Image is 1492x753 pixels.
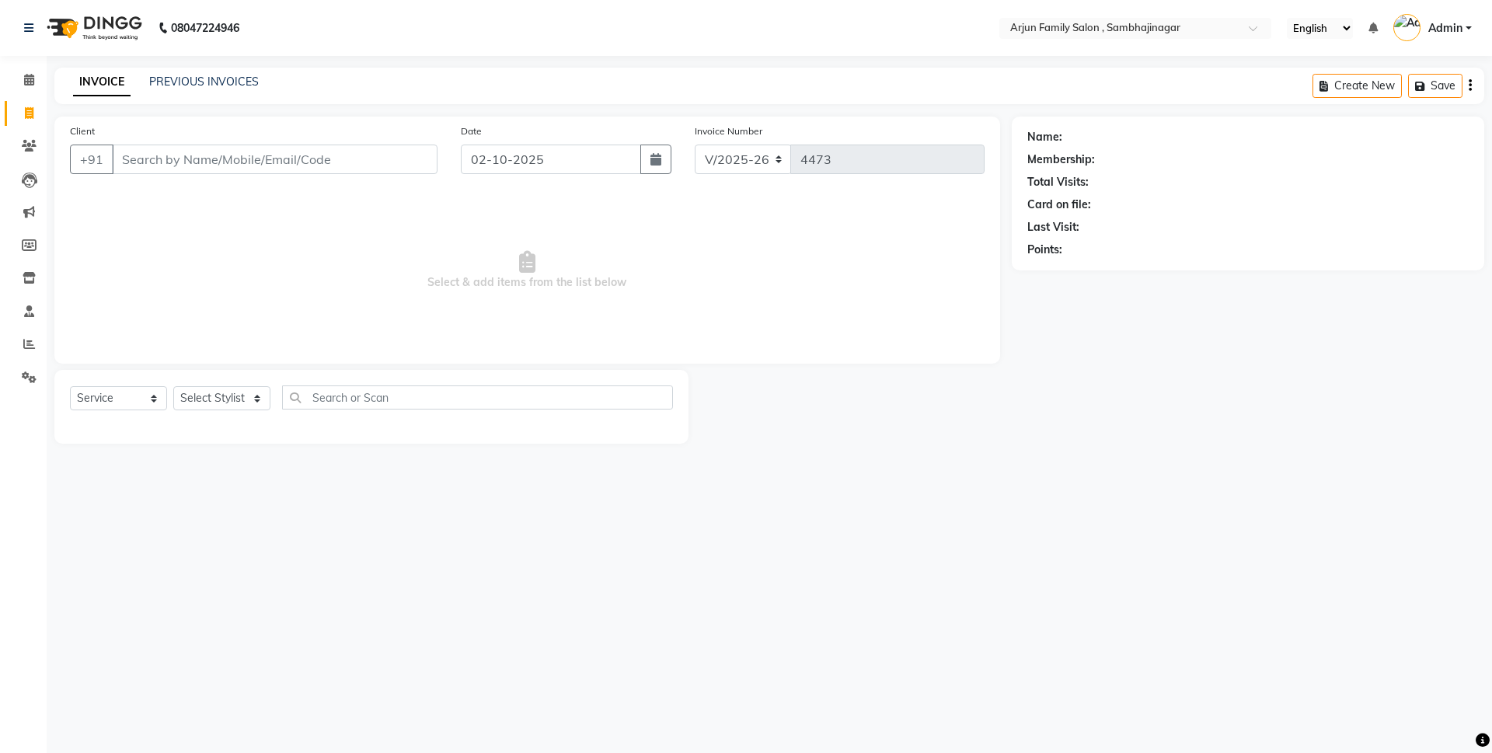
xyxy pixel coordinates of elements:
[461,124,482,138] label: Date
[70,145,113,174] button: +91
[112,145,437,174] input: Search by Name/Mobile/Email/Code
[73,68,131,96] a: INVOICE
[1027,219,1079,235] div: Last Visit:
[1027,197,1091,213] div: Card on file:
[1312,74,1402,98] button: Create New
[282,385,673,410] input: Search or Scan
[1393,14,1421,41] img: Admin
[1027,242,1062,258] div: Points:
[70,193,985,348] span: Select & add items from the list below
[695,124,762,138] label: Invoice Number
[40,6,146,50] img: logo
[70,124,95,138] label: Client
[1428,20,1462,37] span: Admin
[1027,152,1095,168] div: Membership:
[1027,174,1089,190] div: Total Visits:
[171,6,239,50] b: 08047224946
[149,75,259,89] a: PREVIOUS INVOICES
[1408,74,1462,98] button: Save
[1027,129,1062,145] div: Name:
